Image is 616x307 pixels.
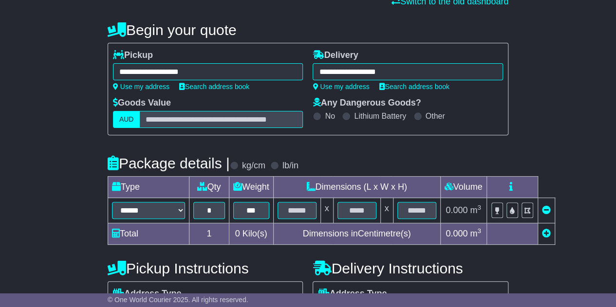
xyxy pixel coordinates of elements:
[229,177,273,198] td: Weight
[189,177,229,198] td: Qty
[446,205,467,215] span: 0.000
[313,260,508,276] h4: Delivery Instructions
[313,98,421,108] label: Any Dangerous Goods?
[446,229,467,238] span: 0.000
[477,227,481,235] sup: 3
[313,83,369,90] a: Use my address
[379,83,449,90] a: Search address book
[113,111,140,128] label: AUD
[242,161,265,171] label: kg/cm
[440,177,486,198] td: Volume
[113,98,171,108] label: Goods Value
[325,111,335,121] label: No
[273,177,440,198] td: Dimensions (L x W x H)
[542,205,551,215] a: Remove this item
[320,198,333,223] td: x
[113,50,153,61] label: Pickup
[273,223,440,245] td: Dimensions in Centimetre(s)
[470,205,481,215] span: m
[542,229,551,238] a: Add new item
[108,296,248,304] span: © One World Courier 2025. All rights reserved.
[426,111,445,121] label: Other
[108,177,189,198] td: Type
[113,289,182,299] label: Address Type
[108,22,508,38] h4: Begin your quote
[108,260,303,276] h4: Pickup Instructions
[477,204,481,211] sup: 3
[354,111,406,121] label: Lithium Battery
[470,229,481,238] span: m
[108,223,189,245] td: Total
[113,83,169,90] a: Use my address
[318,289,387,299] label: Address Type
[108,155,230,171] h4: Package details |
[189,223,229,245] td: 1
[235,229,240,238] span: 0
[380,198,393,223] td: x
[179,83,249,90] a: Search address book
[229,223,273,245] td: Kilo(s)
[313,50,358,61] label: Delivery
[282,161,299,171] label: lb/in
